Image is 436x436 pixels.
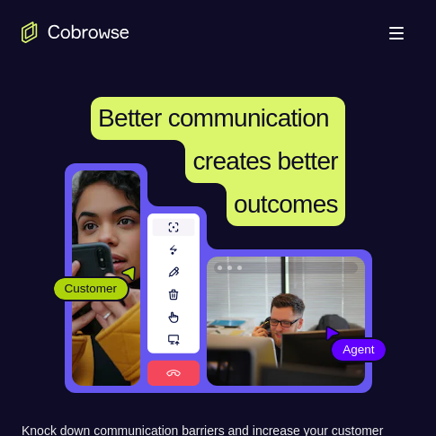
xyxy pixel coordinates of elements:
a: Go to the home page [22,22,129,43]
span: Agent [332,341,385,359]
img: A customer support agent talking on the phone [207,257,365,386]
img: A series of tools used in co-browsing sessions [147,214,200,386]
span: Better communication [98,104,329,132]
span: Customer [54,280,129,298]
span: creates better [192,147,337,175]
img: A customer holding their phone [72,170,140,386]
